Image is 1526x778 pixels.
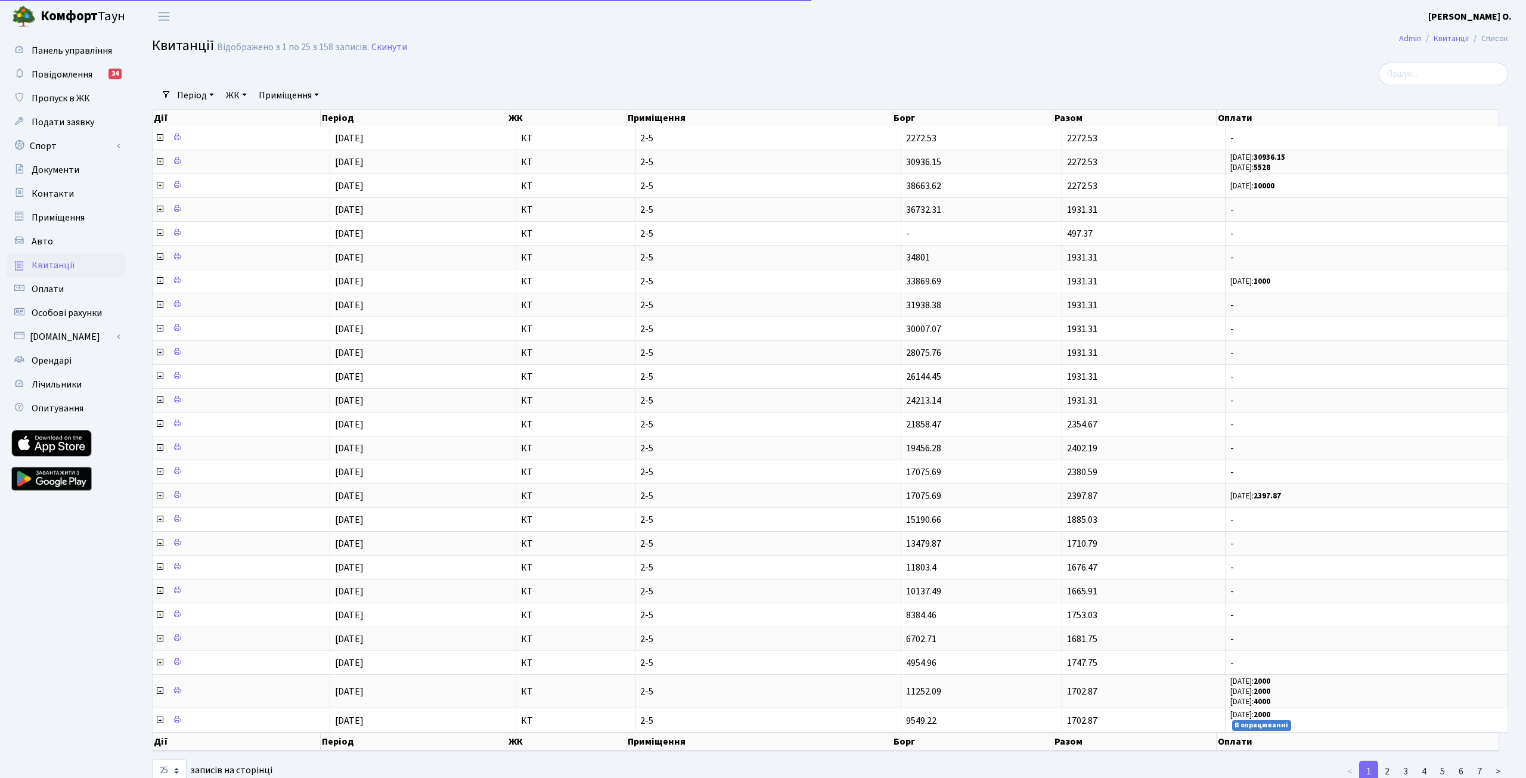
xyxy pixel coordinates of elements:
[906,132,936,145] span: 2272.53
[640,420,896,429] span: 2-5
[906,656,936,669] span: 4954.96
[640,444,896,453] span: 2-5
[1254,152,1285,163] b: 30936.15
[521,205,630,215] span: КТ
[906,275,941,288] span: 33869.69
[335,394,364,407] span: [DATE]
[335,442,364,455] span: [DATE]
[6,349,125,373] a: Орендарі
[1053,733,1217,751] th: Разом
[32,44,112,57] span: Панель управління
[906,561,936,574] span: 11803.4
[640,687,896,696] span: 2-5
[521,491,630,501] span: КТ
[507,733,626,751] th: ЖК
[1230,444,1503,453] span: -
[640,563,896,572] span: 2-5
[1230,587,1503,596] span: -
[1230,229,1503,238] span: -
[640,372,896,382] span: 2-5
[640,324,896,334] span: 2-5
[906,179,941,193] span: 38663.62
[1067,466,1097,479] span: 2380.59
[1230,676,1270,687] small: [DATE]:
[1230,696,1270,707] small: [DATE]:
[507,110,626,126] th: ЖК
[1254,491,1281,501] b: 2397.87
[1067,179,1097,193] span: 2272.53
[108,69,122,79] div: 34
[640,348,896,358] span: 2-5
[1067,227,1093,240] span: 497.37
[1067,156,1097,169] span: 2272.53
[1230,253,1503,262] span: -
[6,63,125,86] a: Повідомлення34
[1053,110,1217,126] th: Разом
[6,325,125,349] a: [DOMAIN_NAME]
[149,7,179,26] button: Переключити навігацію
[1230,300,1503,310] span: -
[1230,324,1503,334] span: -
[892,733,1053,751] th: Борг
[1428,10,1512,24] a: [PERSON_NAME] О.
[6,230,125,253] a: Авто
[626,110,892,126] th: Приміщення
[906,466,941,479] span: 17075.69
[1230,563,1503,572] span: -
[321,733,507,751] th: Період
[32,378,82,391] span: Лічильники
[906,714,936,727] span: 9549.22
[1067,442,1097,455] span: 2402.19
[892,110,1053,126] th: Борг
[906,299,941,312] span: 31938.38
[335,685,364,698] span: [DATE]
[1067,251,1097,264] span: 1931.31
[32,283,64,296] span: Оплати
[906,442,941,455] span: 19456.28
[335,370,364,383] span: [DATE]
[1067,489,1097,503] span: 2397.87
[1254,686,1270,697] b: 2000
[640,658,896,668] span: 2-5
[1230,134,1503,143] span: -
[906,203,941,216] span: 36732.31
[640,634,896,644] span: 2-5
[1230,634,1503,644] span: -
[521,515,630,525] span: КТ
[6,277,125,301] a: Оплати
[1067,513,1097,526] span: 1885.03
[521,348,630,358] span: КТ
[335,346,364,359] span: [DATE]
[906,585,941,598] span: 10137.49
[521,716,630,726] span: КТ
[521,563,630,572] span: КТ
[32,354,72,367] span: Орендарі
[1230,372,1503,382] span: -
[1230,162,1270,173] small: [DATE]:
[41,7,98,26] b: Комфорт
[640,205,896,215] span: 2-5
[1230,152,1285,163] small: [DATE]:
[1254,709,1270,720] b: 2000
[640,716,896,726] span: 2-5
[32,402,83,415] span: Опитування
[32,259,75,272] span: Квитанції
[1230,686,1270,697] small: [DATE]:
[521,467,630,477] span: КТ
[6,182,125,206] a: Контакти
[41,7,125,27] span: Таун
[335,156,364,169] span: [DATE]
[153,733,321,751] th: Дії
[335,275,364,288] span: [DATE]
[335,323,364,336] span: [DATE]
[521,539,630,548] span: КТ
[32,187,74,200] span: Контакти
[1067,685,1097,698] span: 1702.87
[6,86,125,110] a: Пропуск в ЖК
[521,134,630,143] span: КТ
[1230,709,1270,720] small: [DATE]:
[335,418,364,431] span: [DATE]
[906,156,941,169] span: 30936.15
[32,306,102,320] span: Особові рахунки
[1067,609,1097,622] span: 1753.03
